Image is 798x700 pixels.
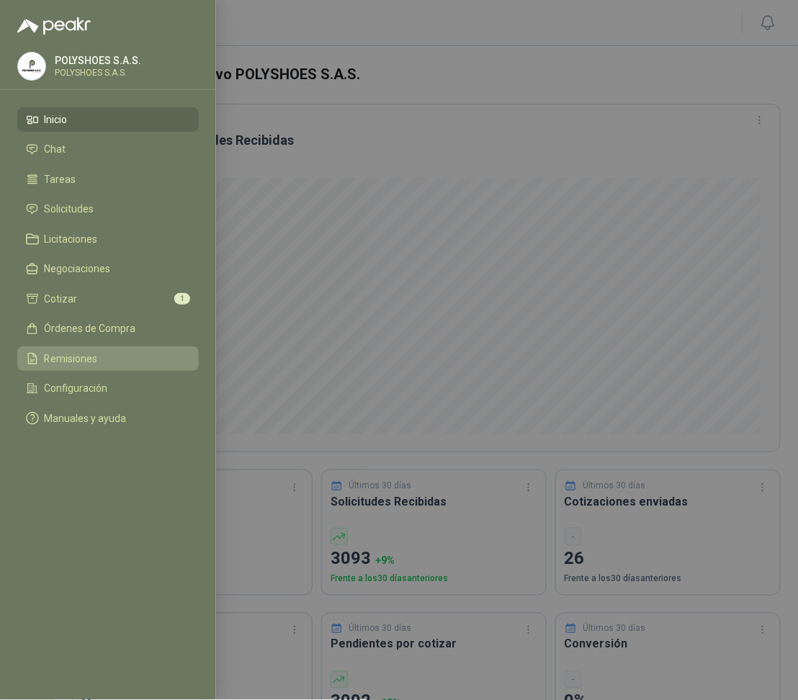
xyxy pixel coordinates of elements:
span: Manuales y ayuda [45,413,127,424]
a: Configuración [17,377,199,401]
span: Órdenes de Compra [45,323,136,334]
span: Tareas [45,174,76,185]
a: Tareas [17,167,199,192]
img: Logo peakr [17,17,91,35]
span: 1 [174,293,190,305]
p: POLYSHOES S.A.S. [55,68,145,77]
span: Negociaciones [45,263,111,274]
a: Remisiones [17,346,199,371]
a: Negociaciones [17,257,199,282]
a: Órdenes de Compra [17,317,199,341]
a: Inicio [17,107,199,132]
p: POLYSHOES S.A.S. [55,55,145,66]
span: Solicitudes [45,203,94,215]
a: Solicitudes [17,197,199,222]
span: Cotizar [45,293,78,305]
span: Licitaciones [45,233,98,245]
span: Inicio [45,114,68,125]
a: Cotizar1 [17,287,199,311]
span: Chat [45,143,66,155]
a: Licitaciones [17,227,199,251]
a: Chat [17,138,199,162]
a: Manuales y ayuda [17,406,199,431]
img: Company Logo [18,53,45,80]
span: Configuración [45,382,108,394]
span: Remisiones [45,353,98,364]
